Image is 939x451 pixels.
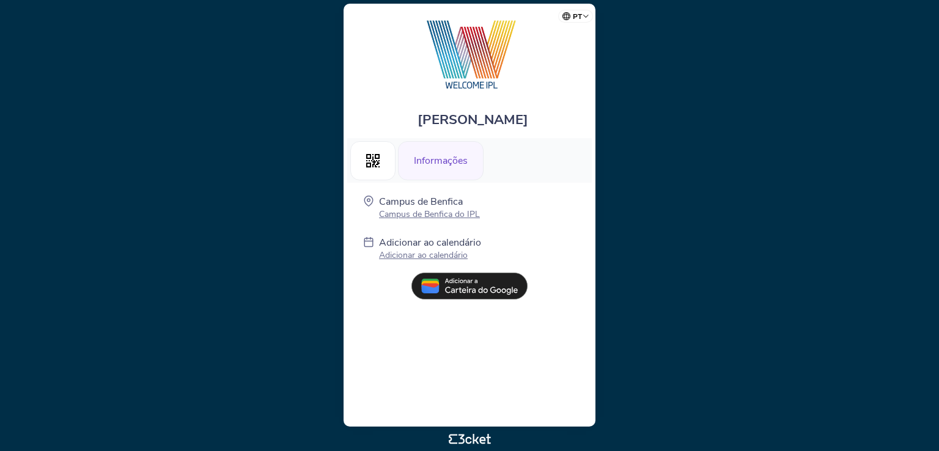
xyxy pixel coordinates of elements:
a: Informações [398,153,484,166]
p: Campus de Benfica [379,195,480,208]
div: Informações [398,141,484,180]
p: Adicionar ao calendário [379,249,481,261]
p: Campus de Benfica do IPL [379,208,480,220]
span: [PERSON_NAME] [418,111,528,129]
img: pt_add_to_google_wallet.13e59062.svg [411,273,528,299]
img: Welcome IPL 2025 [403,16,537,92]
a: Campus de Benfica Campus de Benfica do IPL [379,195,480,220]
p: Adicionar ao calendário [379,236,481,249]
a: Adicionar ao calendário Adicionar ao calendário [379,236,481,263]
